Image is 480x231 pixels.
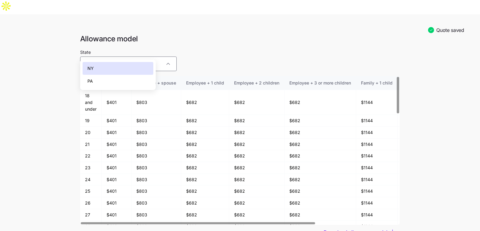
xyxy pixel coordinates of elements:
[80,49,91,56] label: State
[136,80,176,86] div: Employee + spouse
[102,115,131,127] td: $401
[131,150,181,162] td: $803
[284,127,356,139] td: $682
[80,150,102,162] td: 22
[229,174,284,186] td: $682
[186,80,224,86] div: Employee + 1 child
[80,197,102,209] td: 26
[102,174,131,186] td: $401
[361,80,393,86] div: Family + 1 child
[131,185,181,197] td: $803
[229,127,284,139] td: $682
[229,162,284,174] td: $682
[437,26,464,34] span: Quote saved
[102,127,131,139] td: $401
[181,185,229,197] td: $682
[356,127,398,139] td: $1144
[80,139,102,150] td: 21
[181,197,229,209] td: $682
[80,209,102,221] td: 27
[284,90,356,115] td: $682
[356,185,398,197] td: $1144
[284,139,356,150] td: $682
[356,150,398,162] td: $1144
[102,90,131,115] td: $401
[87,65,94,72] span: NY
[102,197,131,209] td: $401
[131,139,181,150] td: $803
[80,115,102,127] td: 19
[356,115,398,127] td: $1144
[80,57,177,71] input: Select a state
[356,90,398,115] td: $1144
[102,150,131,162] td: $401
[80,174,102,186] td: 24
[87,78,93,84] span: PA
[234,80,279,86] div: Employee + 2 children
[229,197,284,209] td: $682
[229,139,284,150] td: $682
[356,209,398,221] td: $1144
[181,209,229,221] td: $682
[181,162,229,174] td: $682
[131,197,181,209] td: $803
[131,162,181,174] td: $803
[284,150,356,162] td: $682
[284,162,356,174] td: $682
[131,127,181,139] td: $803
[181,115,229,127] td: $682
[102,185,131,197] td: $401
[229,115,284,127] td: $682
[356,197,398,209] td: $1144
[181,150,229,162] td: $682
[289,80,351,86] div: Employee + 3 or more children
[80,185,102,197] td: 25
[80,127,102,139] td: 20
[80,162,102,174] td: 23
[80,90,102,115] td: 18 and under
[356,174,398,186] td: $1144
[131,90,181,115] td: $803
[102,139,131,150] td: $401
[229,90,284,115] td: $682
[102,162,131,174] td: $401
[181,174,229,186] td: $682
[284,115,356,127] td: $682
[131,174,181,186] td: $803
[80,34,400,43] h1: Allowance model
[229,209,284,221] td: $682
[181,139,229,150] td: $682
[284,197,356,209] td: $682
[131,115,181,127] td: $803
[181,127,229,139] td: $682
[356,162,398,174] td: $1144
[181,90,229,115] td: $682
[131,209,181,221] td: $803
[102,209,131,221] td: $401
[284,174,356,186] td: $682
[284,209,356,221] td: $682
[284,185,356,197] td: $682
[229,185,284,197] td: $682
[229,150,284,162] td: $682
[356,139,398,150] td: $1144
